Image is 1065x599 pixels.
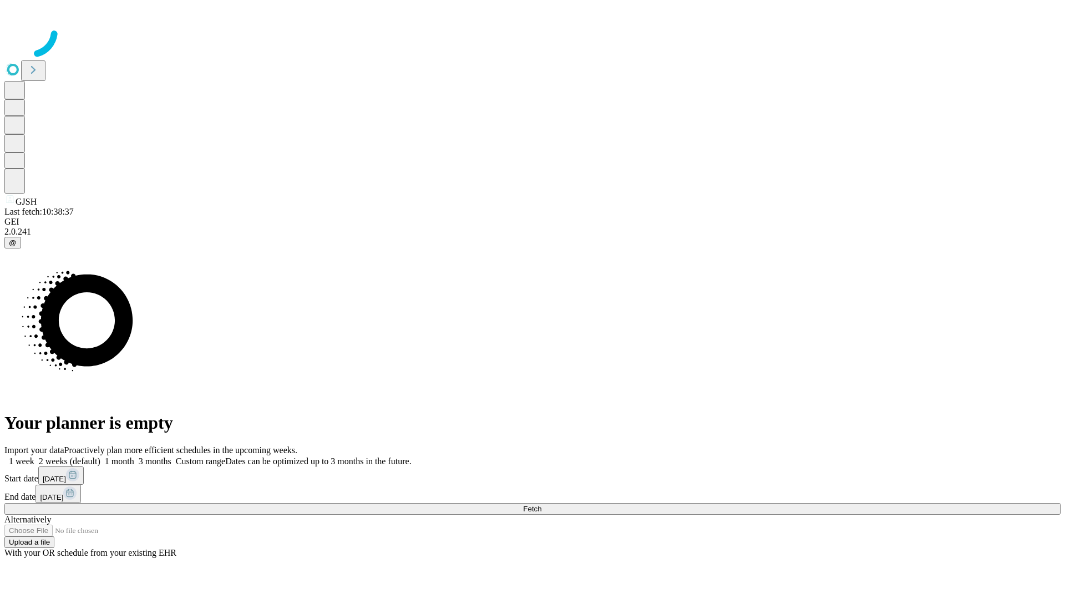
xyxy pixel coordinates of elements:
[139,456,171,466] span: 3 months
[4,227,1061,237] div: 2.0.241
[9,456,34,466] span: 1 week
[176,456,225,466] span: Custom range
[9,238,17,247] span: @
[4,413,1061,433] h1: Your planner is empty
[225,456,411,466] span: Dates can be optimized up to 3 months in the future.
[4,485,1061,503] div: End date
[4,237,21,248] button: @
[4,548,176,557] span: With your OR schedule from your existing EHR
[4,515,51,524] span: Alternatively
[43,475,66,483] span: [DATE]
[35,485,81,503] button: [DATE]
[4,207,74,216] span: Last fetch: 10:38:37
[16,197,37,206] span: GJSH
[4,503,1061,515] button: Fetch
[64,445,297,455] span: Proactively plan more efficient schedules in the upcoming weeks.
[40,493,63,501] span: [DATE]
[4,445,64,455] span: Import your data
[39,456,100,466] span: 2 weeks (default)
[4,217,1061,227] div: GEI
[38,466,84,485] button: [DATE]
[105,456,134,466] span: 1 month
[523,505,541,513] span: Fetch
[4,466,1061,485] div: Start date
[4,536,54,548] button: Upload a file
